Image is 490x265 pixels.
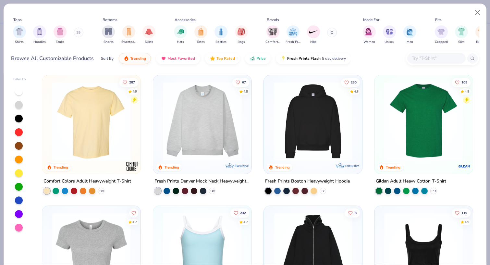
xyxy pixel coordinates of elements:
[235,164,249,168] span: Exclusive
[411,55,461,62] input: Try "T-Shirt"
[452,78,471,87] button: Like
[476,40,488,44] span: Regular
[13,25,26,44] button: filter button
[452,208,471,218] button: Like
[142,25,155,44] div: filter for Skirts
[265,177,350,185] div: Fresh Prints Boston Heavyweight Hoodie
[355,211,357,215] span: 8
[126,160,139,173] img: Comfort Colors logo
[103,17,117,23] div: Bottoms
[376,177,446,185] div: Gildan Adult Heavy Cotton T-Shirt
[435,17,442,23] div: Fits
[99,189,104,193] span: + 60
[461,81,467,84] span: 105
[101,56,114,61] div: Sort By
[383,25,396,44] button: filter button
[243,220,248,225] div: 4.7
[13,17,22,23] div: Tops
[174,25,187,44] div: filter for Hats
[265,25,280,44] button: filter button
[435,25,448,44] div: filter for Cropped
[310,40,316,44] span: Nike
[322,55,346,62] span: 5 day delivery
[245,53,271,64] button: Price
[458,40,465,44] span: Slim
[132,89,137,94] div: 4.9
[435,25,448,44] button: filter button
[214,25,227,44] button: filter button
[145,40,153,44] span: Skirts
[235,25,248,44] div: filter for Bags
[129,208,138,218] button: Like
[13,25,26,44] div: filter for Shirts
[363,25,376,44] button: filter button
[437,28,445,35] img: Cropped Image
[13,77,26,82] div: Filter By
[132,220,137,225] div: 4.7
[268,27,278,37] img: Comfort Colors Image
[119,53,151,64] button: Trending
[276,53,351,64] button: Fresh Prints Flash5 day delivery
[354,89,359,94] div: 4.8
[265,25,280,44] div: filter for Comfort Colors
[472,6,484,19] button: Close
[230,208,249,218] button: Like
[383,25,396,44] div: filter for Unisex
[363,40,375,44] span: Women
[403,25,416,44] button: filter button
[286,25,300,44] button: filter button
[465,89,469,94] div: 4.8
[341,78,360,87] button: Like
[286,40,300,44] span: Fresh Prints
[309,27,318,37] img: Nike Image
[270,82,356,161] img: 91acfc32-fd48-4d6b-bdad-a4c1a30ac3fc
[475,25,488,44] div: filter for Regular
[177,28,184,35] img: Hats Image
[145,28,153,35] img: Skirts Image
[238,28,245,35] img: Bags Image
[156,53,200,64] button: Most Favorited
[307,25,320,44] div: filter for Nike
[121,40,136,44] span: Sweatpants
[245,82,330,161] img: a90f7c54-8796-4cb2-9d6e-4e9644cfe0fe
[461,211,467,215] span: 119
[431,189,436,193] span: + 44
[345,208,360,218] button: Like
[194,25,207,44] button: filter button
[210,189,214,193] span: + 10
[105,28,112,35] img: Shorts Image
[119,78,138,87] button: Like
[267,17,279,23] div: Brands
[154,177,250,185] div: Fresh Prints Denver Mock Neck Heavyweight Sweatshirt
[478,28,485,35] img: Regular Image
[321,189,325,193] span: + 9
[240,211,246,215] span: 232
[125,28,132,35] img: Sweatpants Image
[363,25,376,44] div: filter for Women
[49,82,134,161] img: 029b8af0-80e6-406f-9fdc-fdf898547912
[197,40,205,44] span: Totes
[407,40,413,44] span: Men
[356,82,441,161] img: d4a37e75-5f2b-4aef-9a6e-23330c63bbc0
[475,25,488,44] button: filter button
[286,25,300,44] div: filter for Fresh Prints
[458,28,465,35] img: Slim Image
[265,40,280,44] span: Comfort Colors
[33,40,46,44] span: Hoodies
[54,25,67,44] button: filter button
[177,40,184,44] span: Hats
[130,56,146,61] span: Trending
[386,28,393,35] img: Unisex Image
[238,40,245,44] span: Bags
[33,25,46,44] div: filter for Hoodies
[351,81,357,84] span: 230
[142,25,155,44] button: filter button
[205,53,240,64] button: Top Rated
[232,78,249,87] button: Like
[242,81,246,84] span: 67
[174,25,187,44] button: filter button
[307,25,320,44] button: filter button
[161,56,166,61] img: most_fav.gif
[287,56,321,61] span: Fresh Prints Flash
[36,28,43,35] img: Hoodies Image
